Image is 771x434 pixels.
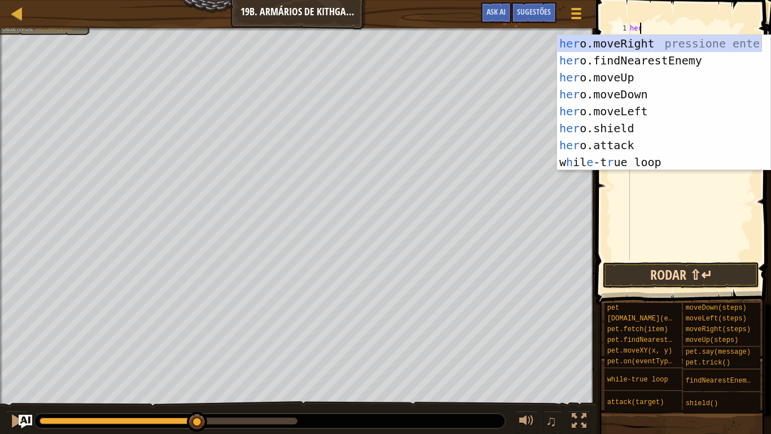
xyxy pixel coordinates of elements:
span: [DOMAIN_NAME](enemy) [607,315,689,323]
span: : [32,26,35,32]
span: ♫ [546,413,557,429]
button: Toggle fullscreen [568,411,590,434]
span: pet.moveXY(x, y) [607,347,672,355]
span: attack(target) [607,398,664,406]
div: 2 [612,34,630,45]
span: while-true loop [607,376,668,384]
span: shield() [686,400,719,407]
span: moveUp(steps) [686,336,739,344]
span: Ask AI [487,6,506,17]
span: pet.on(eventType, handler) [607,358,713,366]
span: moveDown(steps) [686,304,747,312]
button: ♫ [544,411,563,434]
button: Ajuste o volume [515,411,538,434]
span: pet.findNearestByType(type) [607,336,717,344]
span: pet [607,304,620,312]
span: Objetivos [2,26,32,32]
button: Mostrar menu do jogo [562,2,590,29]
button: Ask AI [481,2,511,23]
span: pet.fetch(item) [607,325,668,333]
div: 1 [612,23,630,34]
span: findNearestEnemy() [686,377,759,385]
button: Ctrl + P: Pause [6,411,28,434]
button: Ask AI [19,415,32,428]
span: moveLeft(steps) [686,315,747,323]
span: pet.say(message) [686,348,751,356]
span: Incompleto [36,26,71,32]
span: Sugestões [517,6,551,17]
span: pet.trick() [686,359,730,367]
button: Rodar ⇧↵ [603,262,759,288]
span: moveRight(steps) [686,325,751,333]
